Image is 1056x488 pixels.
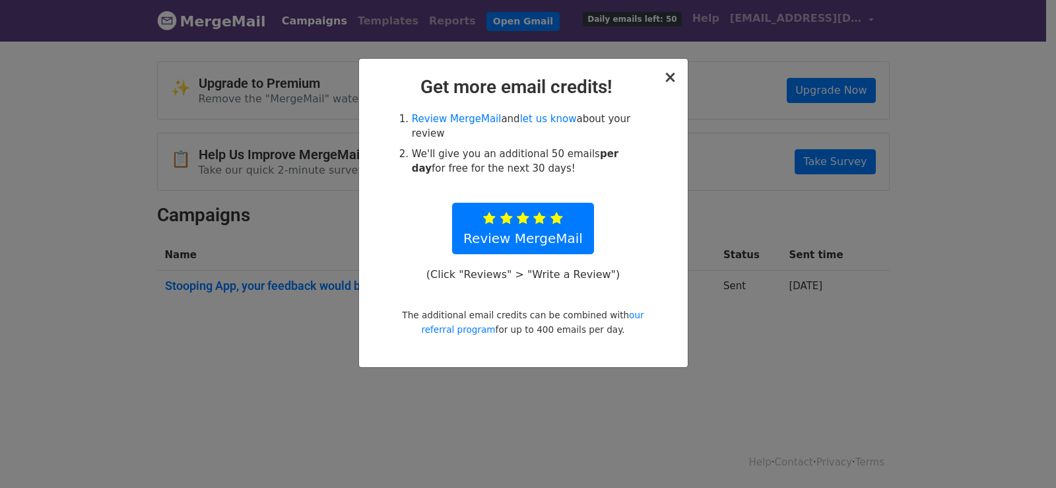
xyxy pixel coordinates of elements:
[452,203,594,254] a: Review MergeMail
[412,147,649,176] li: We'll give you an additional 50 emails for free for the next 30 days!
[520,113,577,125] a: let us know
[412,148,618,175] strong: per day
[421,310,643,335] a: our referral program
[412,112,649,141] li: and about your review
[663,68,676,87] span: ×
[990,425,1056,488] iframe: Chat Widget
[370,76,677,98] h2: Get more email credits!
[402,310,643,335] small: The additional email credits can be combined with for up to 400 emails per day.
[663,69,676,85] button: Close
[412,113,502,125] a: Review MergeMail
[419,267,626,281] p: (Click "Reviews" > "Write a Review")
